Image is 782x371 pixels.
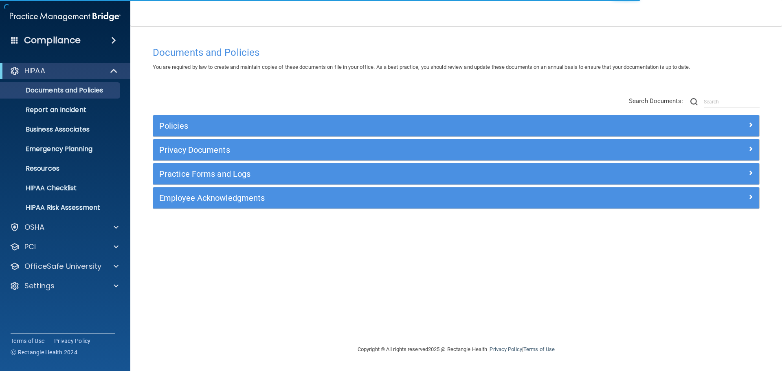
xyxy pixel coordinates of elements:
a: Privacy Documents [159,143,753,156]
span: You are required by law to create and maintain copies of these documents on file in your office. ... [153,64,690,70]
a: Privacy Policy [490,346,522,352]
a: OSHA [10,222,119,232]
p: Report an Incident [5,106,116,114]
h4: Documents and Policies [153,47,760,58]
a: Settings [10,281,119,291]
p: Settings [24,281,55,291]
p: Resources [5,165,116,173]
iframe: Drift Widget Chat Controller [641,313,772,346]
a: Practice Forms and Logs [159,167,753,180]
p: Documents and Policies [5,86,116,94]
a: HIPAA [10,66,118,76]
h5: Practice Forms and Logs [159,169,602,178]
p: HIPAA Checklist [5,184,116,192]
p: Emergency Planning [5,145,116,153]
span: Ⓒ Rectangle Health 2024 [11,348,77,356]
img: ic-search.3b580494.png [690,98,698,105]
h4: Compliance [24,35,81,46]
p: HIPAA [24,66,45,76]
img: PMB logo [10,9,121,25]
p: Business Associates [5,125,116,134]
a: OfficeSafe University [10,261,119,271]
div: Copyright © All rights reserved 2025 @ Rectangle Health | | [308,336,605,362]
a: Employee Acknowledgments [159,191,753,204]
span: Search Documents: [629,97,683,105]
h5: Employee Acknowledgments [159,193,602,202]
a: Privacy Policy [54,337,91,345]
p: OSHA [24,222,45,232]
a: PCI [10,242,119,252]
h5: Privacy Documents [159,145,602,154]
input: Search [704,96,760,108]
h5: Policies [159,121,602,130]
p: OfficeSafe University [24,261,101,271]
p: PCI [24,242,36,252]
p: HIPAA Risk Assessment [5,204,116,212]
a: Policies [159,119,753,132]
a: Terms of Use [523,346,555,352]
a: Terms of Use [11,337,44,345]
